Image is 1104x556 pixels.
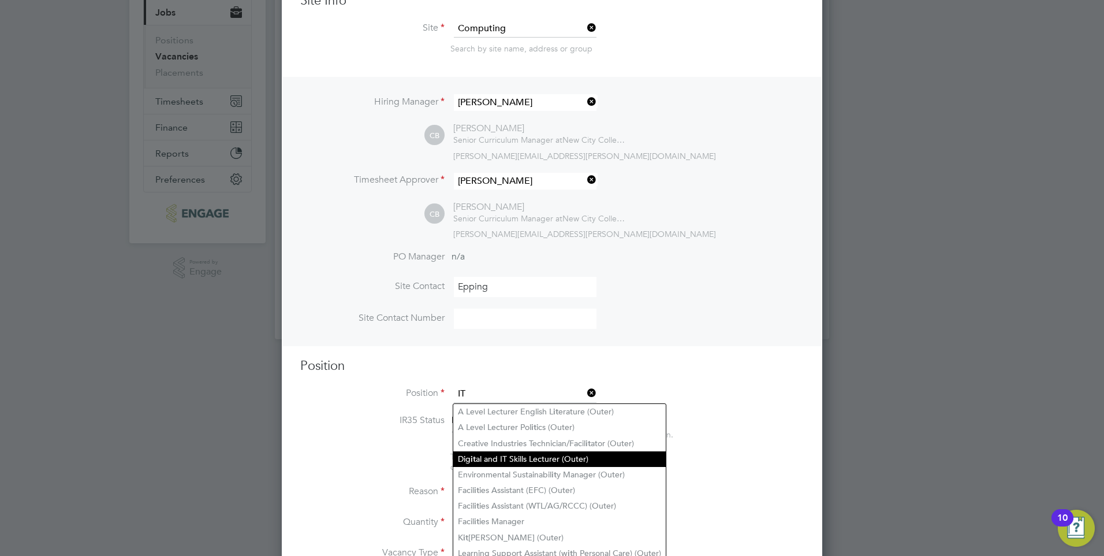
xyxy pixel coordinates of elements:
span: CB [424,125,445,146]
input: Search for... [454,386,596,403]
label: IR35 Status [300,414,445,427]
div: New City College Limited [453,213,626,224]
label: Hiring Manager [300,96,445,108]
div: [PERSON_NAME] [453,123,626,135]
span: The status determination for this position can be updated after creating the vacancy [450,451,606,472]
li: Facil ies Manager [453,514,666,529]
b: it [585,439,591,448]
div: [PERSON_NAME] [453,201,626,213]
span: Disabled for this client. [452,414,546,426]
li: Facil ies Assistant (EFC) (Outer) [453,483,666,498]
li: A Level Lecturer Pol ics (Outer) [453,420,666,435]
li: Creative Industries Technician/Facil ator (Outer) [453,436,666,451]
label: Timesheet Approver [300,174,445,186]
span: n/a [452,251,465,262]
b: it [474,501,479,511]
span: Senior Curriculum Manager at [453,135,562,145]
label: Quantity [300,516,445,528]
li: Environmental Sustainabil y Manager (Outer) [453,467,666,483]
li: A Level Lecturer English L erature (Outer) [453,404,666,420]
b: it [463,533,468,543]
label: Position [300,387,445,399]
li: Dig al and IT Skills Lecturer (Outer) [453,451,666,467]
label: Reason [300,485,445,498]
li: Facil ies Assistant (WTL/AG/RCCC) (Outer) [453,498,666,514]
input: Search for... [454,20,596,38]
div: New City College Limited [453,135,626,145]
b: it [474,485,479,495]
b: it [553,407,558,417]
label: Site Contact [300,280,445,292]
span: CB [424,204,445,224]
div: 10 [1057,518,1068,533]
h3: Position [300,358,804,375]
input: Search for... [454,173,596,190]
div: This feature can be enabled under this client's configuration. [452,427,673,440]
b: it [551,470,557,480]
input: Search for... [454,94,596,111]
span: Senior Curriculum Manager at [453,213,562,224]
b: it [471,454,476,464]
li: K [PERSON_NAME] (Outer) [453,530,666,546]
label: Site Contact Number [300,312,445,324]
label: PO Manager [300,251,445,263]
span: Search by site name, address or group [450,43,592,54]
span: [PERSON_NAME][EMAIL_ADDRESS][PERSON_NAME][DOMAIN_NAME] [453,151,716,161]
button: Open Resource Center, 10 new notifications [1058,510,1095,547]
b: it [474,517,479,527]
b: it [531,422,536,432]
label: Site [300,22,445,34]
span: [PERSON_NAME][EMAIL_ADDRESS][PERSON_NAME][DOMAIN_NAME] [453,229,716,239]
